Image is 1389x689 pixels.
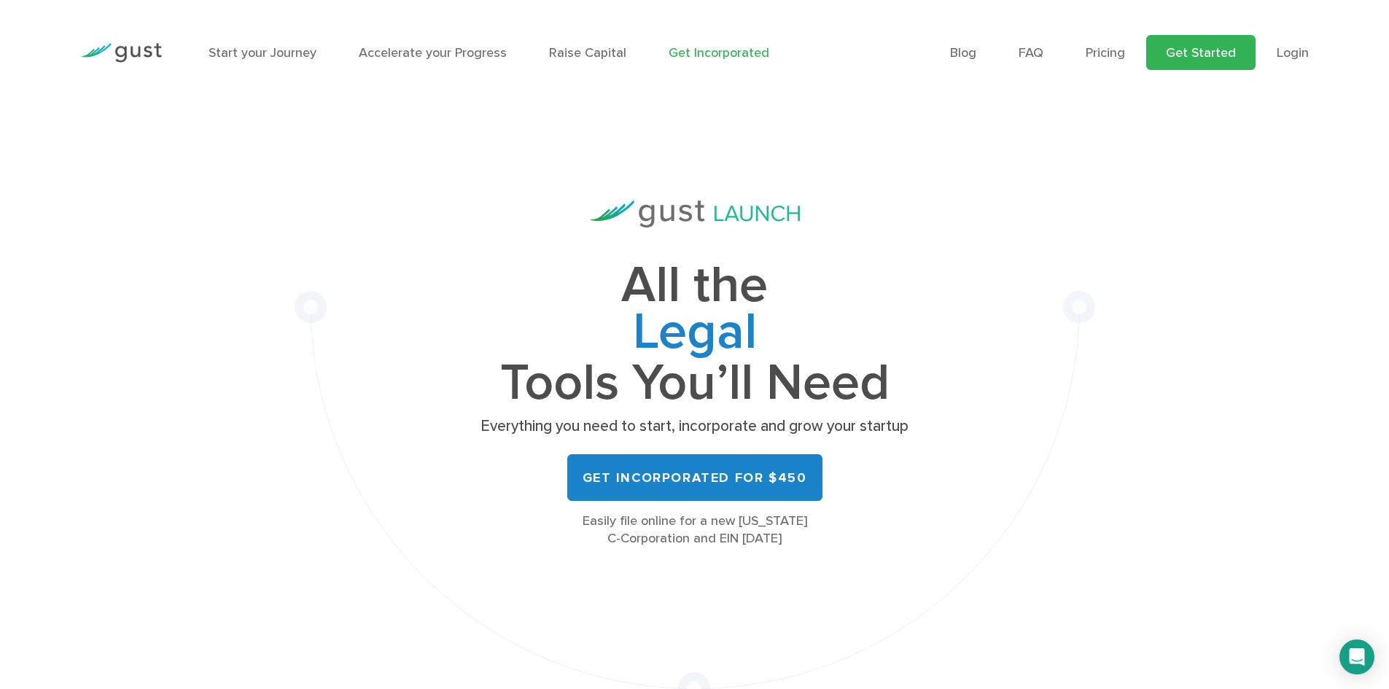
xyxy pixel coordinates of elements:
img: Gust Logo [80,43,162,63]
a: Blog [950,45,976,61]
div: Open Intercom Messenger [1339,639,1374,674]
a: FAQ [1019,45,1043,61]
div: Easily file online for a new [US_STATE] C-Corporation and EIN [DATE] [476,513,914,548]
a: Get Incorporated [669,45,769,61]
a: Get Started [1146,35,1256,70]
a: Accelerate your Progress [359,45,507,61]
img: Gust Launch Logo [590,201,800,227]
p: Everything you need to start, incorporate and grow your startup [476,416,914,437]
a: Pricing [1086,45,1125,61]
a: Raise Capital [549,45,626,61]
h1: All the Tools You’ll Need [476,262,914,406]
a: Start your Journey [209,45,316,61]
a: Login [1277,45,1309,61]
span: Legal [476,309,914,360]
a: Get Incorporated for $450 [567,454,822,501]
